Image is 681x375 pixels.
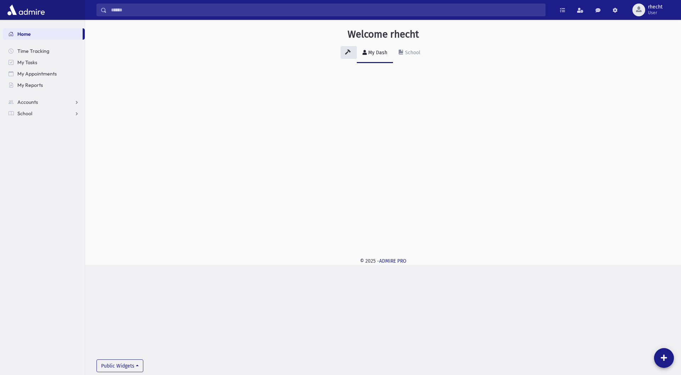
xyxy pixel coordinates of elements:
[3,79,85,91] a: My Reports
[3,57,85,68] a: My Tasks
[17,48,49,54] span: Time Tracking
[379,258,406,264] a: ADMIRE PRO
[3,45,85,57] a: Time Tracking
[3,96,85,108] a: Accounts
[404,50,420,56] div: School
[96,359,143,372] button: Public Widgets
[96,257,670,265] div: © 2025 -
[17,31,31,37] span: Home
[17,82,43,88] span: My Reports
[107,4,545,16] input: Search
[3,108,85,119] a: School
[393,43,426,63] a: School
[3,28,83,40] a: Home
[357,43,393,63] a: My Dash
[648,10,663,16] span: User
[348,28,419,40] h3: Welcome rhecht
[3,68,85,79] a: My Appointments
[17,110,32,117] span: School
[17,59,37,66] span: My Tasks
[6,3,46,17] img: AdmirePro
[367,50,387,56] div: My Dash
[648,4,663,10] span: rhecht
[17,71,57,77] span: My Appointments
[17,99,38,105] span: Accounts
